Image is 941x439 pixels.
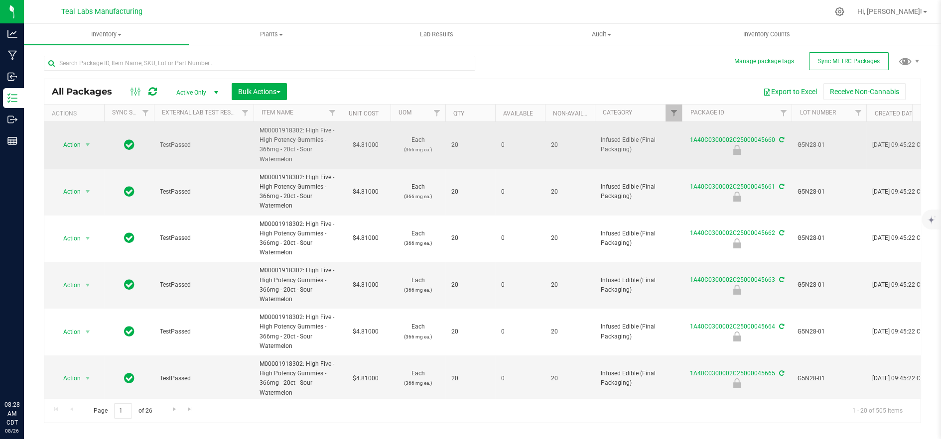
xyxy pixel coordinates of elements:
[553,110,597,117] a: Non-Available
[160,374,248,383] span: TestPassed
[551,280,589,290] span: 20
[82,371,94,385] span: select
[54,371,81,385] span: Action
[260,173,335,211] span: M00001918302: High Five - High Potency Gummies - 366mg - 20ct - Sour Watermelon
[778,229,784,236] span: Sync from Compliance System
[734,57,794,66] button: Manage package tags
[501,233,539,243] span: 0
[232,83,287,100] button: Bulk Actions
[451,140,489,150] span: 20
[82,138,94,152] span: select
[601,135,676,154] span: Infused Edible (Final Packaging)
[7,93,17,103] inline-svg: Inventory
[341,122,391,169] td: $4.81000
[451,327,489,336] span: 20
[666,105,682,121] a: Filter
[874,110,916,117] a: Created Date
[603,109,632,116] a: Category
[324,105,341,121] a: Filter
[519,24,684,45] a: Audit
[601,229,676,248] span: Infused Edible (Final Packaging)
[809,52,889,70] button: Sync METRC Packages
[451,187,489,197] span: 20
[798,327,860,336] span: G5N28-01
[453,110,464,117] a: Qty
[680,285,793,295] div: Not Packaged
[520,30,683,39] span: Audit
[690,109,724,116] a: Package ID
[160,140,248,150] span: TestPassed
[823,83,906,100] button: Receive Non-Cannabis
[872,233,928,243] span: [DATE] 09:45:22 CDT
[501,374,539,383] span: 0
[850,105,866,121] a: Filter
[167,403,181,417] a: Go to the next page
[54,231,81,245] span: Action
[124,278,134,292] span: In Sync
[260,266,335,304] span: M00001918302: High Five - High Potency Gummies - 366mg - 20ct - Sour Watermelon
[857,7,922,15] span: Hi, [PERSON_NAME]!
[684,24,849,45] a: Inventory Counts
[690,370,775,377] a: 1A40C0300002C25000045665
[690,136,775,143] a: 1A40C0300002C25000045660
[137,105,154,121] a: Filter
[4,400,19,427] p: 08:28 AM CDT
[124,371,134,385] span: In Sync
[54,278,81,292] span: Action
[397,229,439,248] span: Each
[237,105,254,121] a: Filter
[601,276,676,295] span: Infused Edible (Final Packaging)
[44,56,475,71] input: Search Package ID, Item Name, SKU, Lot or Part Number...
[798,140,860,150] span: G5N28-01
[551,140,589,150] span: 20
[833,7,846,16] div: Manage settings
[24,24,189,45] a: Inventory
[124,325,134,338] span: In Sync
[183,403,197,417] a: Go to the last page
[54,325,81,339] span: Action
[551,374,589,383] span: 20
[341,262,391,309] td: $4.81000
[82,185,94,199] span: select
[349,110,379,117] a: Unit Cost
[162,109,240,116] a: External Lab Test Result
[354,24,519,45] a: Lab Results
[189,24,354,45] a: Plants
[397,192,439,201] p: (366 mg ea.)
[501,187,539,197] span: 0
[262,109,293,116] a: Item Name
[82,231,94,245] span: select
[397,182,439,201] span: Each
[601,369,676,388] span: Infused Edible (Final Packaging)
[160,327,248,336] span: TestPassed
[501,140,539,150] span: 0
[429,105,445,121] a: Filter
[872,327,928,336] span: [DATE] 09:45:22 CDT
[397,285,439,295] p: (366 mg ea.)
[189,30,353,39] span: Plants
[798,280,860,290] span: G5N28-01
[341,169,391,216] td: $4.81000
[341,309,391,355] td: $4.81000
[501,280,539,290] span: 0
[260,313,335,351] span: M00001918302: High Five - High Potency Gummies - 366mg - 20ct - Sour Watermelon
[341,216,391,262] td: $4.81000
[260,359,335,398] span: M00001918302: High Five - High Potency Gummies - 366mg - 20ct - Sour Watermelon
[778,183,784,190] span: Sync from Compliance System
[124,185,134,199] span: In Sync
[798,233,860,243] span: G5N28-01
[397,369,439,388] span: Each
[844,403,911,418] span: 1 - 20 of 505 items
[82,325,94,339] span: select
[7,136,17,146] inline-svg: Reports
[757,83,823,100] button: Export to Excel
[124,138,134,152] span: In Sync
[680,378,793,388] div: Not Packaged
[238,88,280,96] span: Bulk Actions
[397,135,439,154] span: Each
[7,50,17,60] inline-svg: Manufacturing
[680,331,793,341] div: Not Packaged
[397,238,439,248] p: (366 mg ea.)
[680,145,793,155] div: Not Packaged
[730,30,804,39] span: Inventory Counts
